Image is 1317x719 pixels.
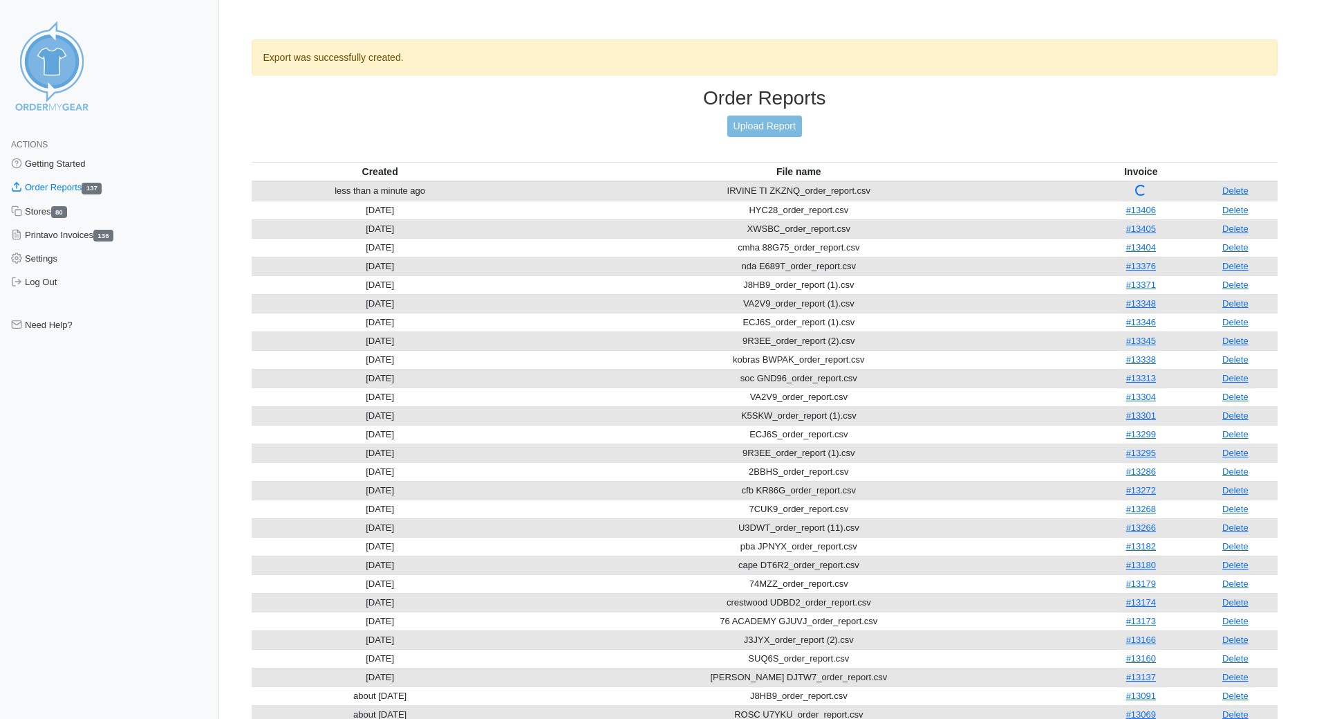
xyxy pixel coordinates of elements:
td: pba JPNYX_order_report.csv [509,537,1089,556]
td: [DATE] [252,593,509,612]
a: Delete [1222,579,1249,589]
a: Delete [1222,280,1249,290]
h3: Order Reports [252,87,1278,110]
a: #13266 [1126,522,1156,533]
td: 76 ACADEMY GJUVJ_order_report.csv [509,612,1089,630]
a: #13346 [1126,317,1156,327]
td: J8HB9_order_report.csv [509,686,1089,705]
td: cfb KR86G_order_report.csv [509,481,1089,500]
td: [DATE] [252,201,509,219]
td: [DATE] [252,275,509,294]
td: [DATE] [252,556,509,574]
a: #13313 [1126,373,1156,383]
td: [DATE] [252,313,509,331]
td: crestwood UDBD2_order_report.csv [509,593,1089,612]
td: [PERSON_NAME] DJTW7_order_report.csv [509,668,1089,686]
a: Delete [1222,560,1249,570]
td: [DATE] [252,630,509,649]
a: Delete [1222,373,1249,383]
td: soc GND96_order_report.csv [509,369,1089,388]
td: [DATE] [252,500,509,518]
a: Delete [1222,261,1249,271]
a: Delete [1222,672,1249,682]
td: 2BBHS_order_report.csv [509,462,1089,481]
a: #13180 [1126,560,1156,570]
td: [DATE] [252,294,509,313]
td: [DATE] [252,238,509,257]
a: Delete [1222,653,1249,664]
td: [DATE] [252,350,509,369]
a: #13376 [1126,261,1156,271]
td: K5SKW_order_report (1).csv [509,406,1089,425]
a: Delete [1222,392,1249,402]
td: 9R3EE_order_report (1).csv [509,444,1089,462]
td: [DATE] [252,406,509,425]
td: [DATE] [252,668,509,686]
a: #13272 [1126,485,1156,495]
a: Delete [1222,410,1249,421]
td: ECJ6S_order_report (1).csv [509,313,1089,331]
a: #13405 [1126,224,1156,234]
a: Delete [1222,466,1249,477]
td: cmha 88G75_order_report.csv [509,238,1089,257]
a: Delete [1222,448,1249,458]
td: VA2V9_order_report (1).csv [509,294,1089,313]
a: #13345 [1126,336,1156,346]
td: [DATE] [252,462,509,481]
th: File name [509,162,1089,181]
td: 9R3EE_order_report (2).csv [509,331,1089,350]
td: J3JYX_order_report (2).csv [509,630,1089,649]
a: Delete [1222,354,1249,365]
th: Created [252,162,509,181]
td: 7CUK9_order_report.csv [509,500,1089,518]
a: Upload Report [727,116,802,137]
a: #13371 [1126,280,1156,290]
td: HYC28_order_report.csv [509,201,1089,219]
a: #13166 [1126,635,1156,645]
a: Delete [1222,429,1249,439]
a: #13182 [1126,541,1156,552]
td: nda E689T_order_report.csv [509,257,1089,275]
td: XWSBC_order_report.csv [509,219,1089,238]
a: Delete [1222,298,1249,309]
a: #13406 [1126,205,1156,215]
a: Delete [1222,616,1249,626]
td: [DATE] [252,425,509,444]
td: U3DWT_order_report (11).csv [509,518,1089,537]
a: #13174 [1126,597,1156,608]
a: Delete [1222,504,1249,514]
a: #13137 [1126,672,1156,682]
span: 136 [93,230,113,242]
a: Delete [1222,635,1249,645]
a: Delete [1222,541,1249,552]
td: [DATE] [252,649,509,668]
span: Actions [11,140,48,149]
td: SUQ6S_order_report.csv [509,649,1089,668]
a: #13179 [1126,579,1156,589]
td: [DATE] [252,219,509,238]
span: 137 [82,183,102,194]
a: #13268 [1126,504,1156,514]
a: #13404 [1126,242,1156,253]
span: 80 [51,206,68,218]
td: kobras BWPAK_order_report.csv [509,350,1089,369]
td: ECJ6S_order_report.csv [509,425,1089,444]
th: Invoice [1089,162,1193,181]
a: Delete [1222,597,1249,608]
td: 74MZZ_order_report.csv [509,574,1089,593]
td: VA2V9_order_report.csv [509,388,1089,406]
div: Export was successfully created. [252,39,1278,75]
td: [DATE] [252,257,509,275]
a: #13160 [1126,653,1156,664]
td: [DATE] [252,481,509,500]
td: about [DATE] [252,686,509,705]
a: Delete [1222,205,1249,215]
td: [DATE] [252,518,509,537]
a: Delete [1222,336,1249,346]
a: #13295 [1126,448,1156,458]
td: [DATE] [252,612,509,630]
td: [DATE] [252,574,509,593]
td: [DATE] [252,331,509,350]
td: [DATE] [252,444,509,462]
a: Delete [1222,224,1249,234]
